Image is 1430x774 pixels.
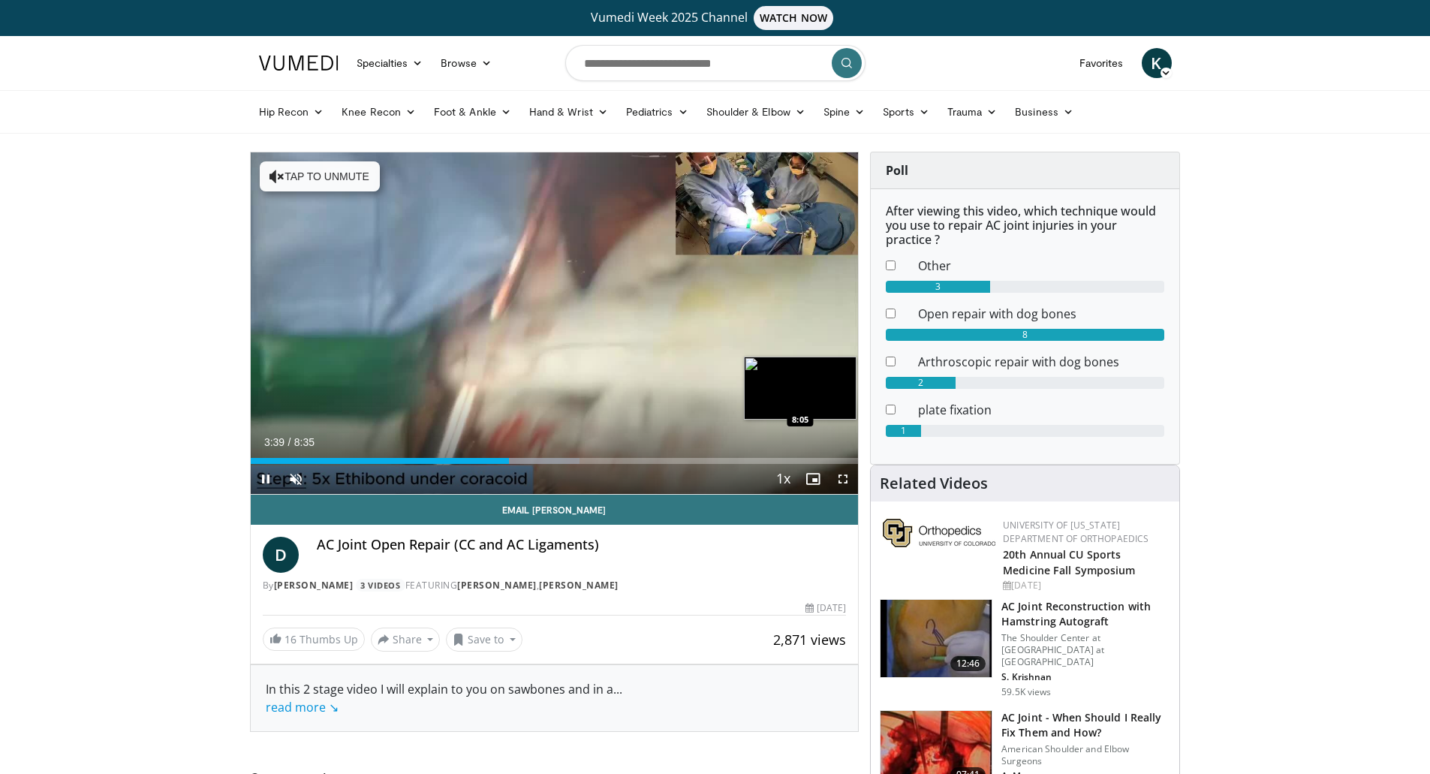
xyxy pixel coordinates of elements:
a: K [1142,48,1172,78]
dd: plate fixation [907,401,1176,419]
a: Knee Recon [333,97,425,127]
a: [PERSON_NAME] [539,579,619,592]
h3: AC Joint Reconstruction with Hamstring Autograft [1001,599,1170,629]
a: 20th Annual CU Sports Medicine Fall Symposium [1003,547,1135,577]
a: Foot & Ankle [425,97,520,127]
p: 59.5K views [1001,686,1051,698]
p: The Shoulder Center at [GEOGRAPHIC_DATA] at [GEOGRAPHIC_DATA] [1001,632,1170,668]
span: 12:46 [950,656,986,671]
div: [DATE] [805,601,846,615]
a: University of [US_STATE] Department of Orthopaedics [1003,519,1149,545]
span: 2,871 views [773,631,846,649]
p: S. Krishnan [1001,671,1170,683]
a: read more ↘ [266,699,339,715]
button: Tap to unmute [260,161,380,191]
div: 3 [886,281,990,293]
h4: Related Videos [880,474,988,492]
button: Unmute [281,464,311,494]
a: [PERSON_NAME] [274,579,354,592]
a: Email [PERSON_NAME] [251,495,859,525]
a: Spine [814,97,874,127]
span: 8:35 [294,436,315,448]
h6: After viewing this video, which technique would you use to repair AC joint injuries in your pract... [886,204,1164,248]
h4: AC Joint Open Repair (CC and AC Ligaments) [317,537,847,553]
span: ... [266,681,622,715]
dd: Open repair with dog bones [907,305,1176,323]
a: 16 Thumbs Up [263,628,365,651]
span: / [288,436,291,448]
video-js: Video Player [251,152,859,495]
button: Pause [251,464,281,494]
a: Business [1006,97,1082,127]
div: 1 [886,425,920,437]
strong: Poll [886,162,908,179]
img: 355603a8-37da-49b6-856f-e00d7e9307d3.png.150x105_q85_autocrop_double_scale_upscale_version-0.2.png [883,519,995,547]
a: Trauma [938,97,1007,127]
a: 3 Videos [356,579,405,592]
dd: Arthroscopic repair with dog bones [907,353,1176,371]
p: American Shoulder and Elbow Surgeons [1001,743,1170,767]
button: Enable picture-in-picture mode [798,464,828,494]
a: Specialties [348,48,432,78]
div: Progress Bar [251,458,859,464]
span: 3:39 [264,436,284,448]
a: Pediatrics [617,97,697,127]
button: Save to [446,628,522,652]
button: Share [371,628,441,652]
a: Sports [874,97,938,127]
h3: AC Joint - When Should I Really Fix Them and How? [1001,710,1170,740]
a: Hand & Wrist [520,97,617,127]
a: [PERSON_NAME] [457,579,537,592]
dd: Other [907,257,1176,275]
img: VuMedi Logo [259,56,339,71]
div: By FEATURING , [263,579,847,592]
div: In this 2 stage video I will explain to you on sawbones and in a [266,680,844,716]
a: Vumedi Week 2025 ChannelWATCH NOW [261,6,1170,30]
span: 16 [284,632,297,646]
img: 134172_0000_1.png.150x105_q85_crop-smart_upscale.jpg [881,600,992,678]
img: image.jpeg [744,357,856,420]
span: WATCH NOW [754,6,833,30]
a: 12:46 AC Joint Reconstruction with Hamstring Autograft The Shoulder Center at [GEOGRAPHIC_DATA] a... [880,599,1170,698]
a: D [263,537,299,573]
a: Shoulder & Elbow [697,97,814,127]
input: Search topics, interventions [565,45,866,81]
a: Favorites [1070,48,1133,78]
button: Fullscreen [828,464,858,494]
div: 2 [886,377,956,389]
div: [DATE] [1003,579,1167,592]
div: 8 [886,329,1164,341]
button: Playback Rate [768,464,798,494]
a: Hip Recon [250,97,333,127]
a: Browse [432,48,501,78]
